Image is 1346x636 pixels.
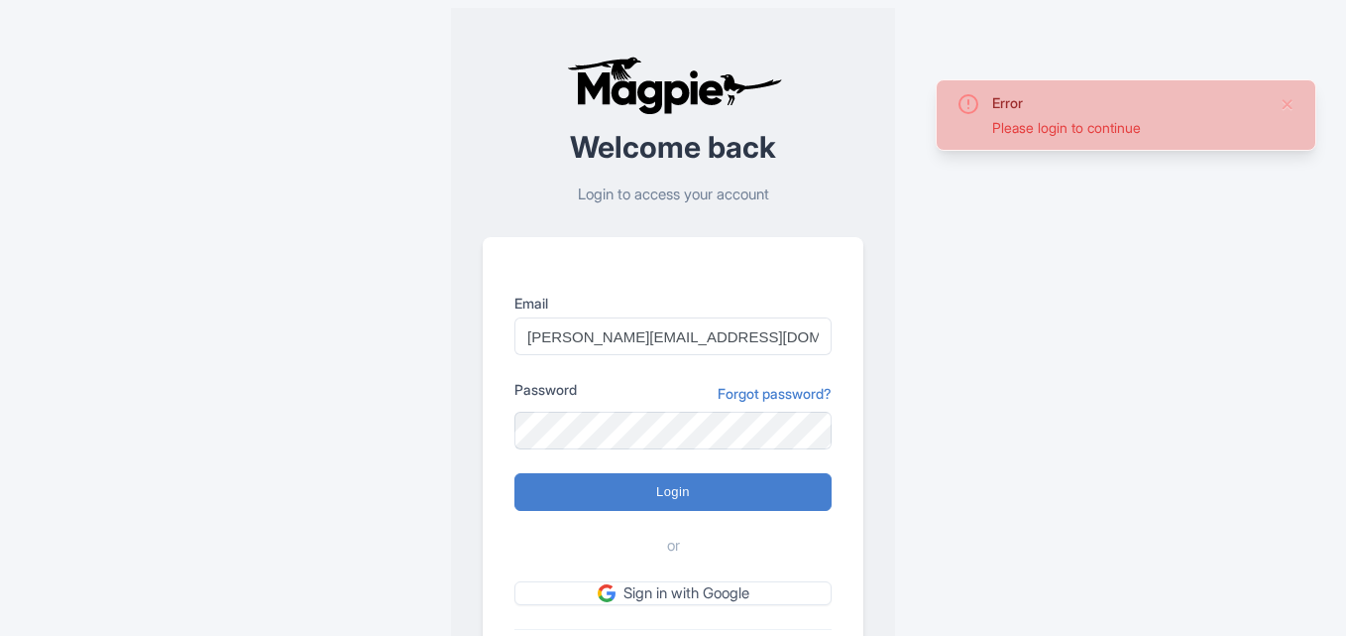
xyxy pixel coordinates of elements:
[483,184,863,206] p: Login to access your account
[514,379,577,400] label: Password
[562,56,785,115] img: logo-ab69f6fb50320c5b225c76a69d11143b.png
[667,535,680,558] span: or
[992,117,1264,138] div: Please login to continue
[514,581,832,606] a: Sign in with Google
[598,584,616,602] img: google.svg
[514,293,832,314] label: Email
[1280,92,1295,116] button: Close
[514,473,832,511] input: Login
[718,383,832,404] a: Forgot password?
[992,92,1264,113] div: Error
[514,318,832,355] input: you@example.com
[483,131,863,164] h2: Welcome back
